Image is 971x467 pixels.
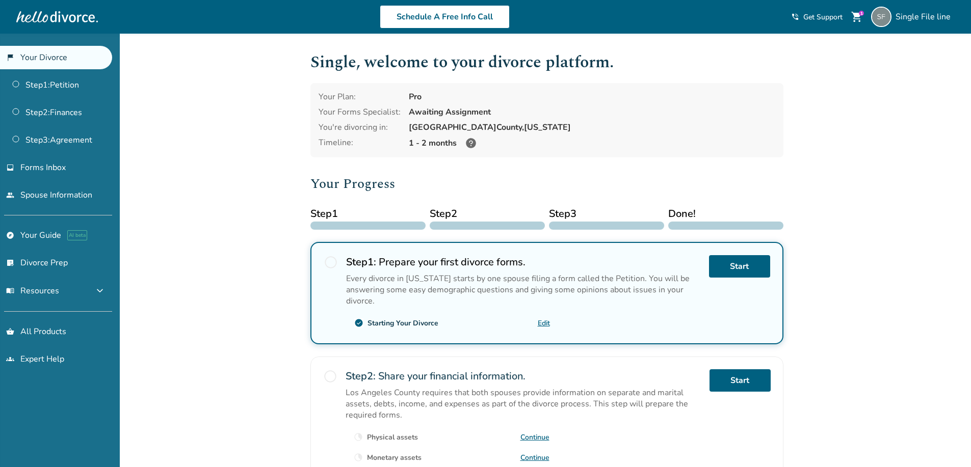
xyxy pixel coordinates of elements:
[409,137,775,149] div: 1 - 2 months
[319,106,401,118] div: Your Forms Specialist:
[354,318,363,327] span: check_circle
[324,255,338,269] span: radio_button_unchecked
[346,273,701,307] p: Every divorce in [US_STATE] starts by one spouse filing a form called the Petition. You will be a...
[6,259,14,267] span: list_alt_check
[709,255,770,278] a: Start
[380,5,510,29] a: Schedule A Free Info Call
[520,453,549,462] a: Continue
[896,11,955,22] span: Single File line
[310,50,783,75] h1: Single , welcome to your divorce platform.
[851,11,863,23] span: shopping_cart
[20,162,66,173] span: Forms Inbox
[803,12,843,22] span: Get Support
[367,432,418,442] div: Physical assets
[549,206,664,222] span: Step 3
[310,206,426,222] span: Step 1
[354,453,363,462] span: clock_loader_40
[6,53,14,62] span: flag_2
[791,12,843,22] a: phone_in_talkGet Support
[6,163,14,172] span: inbox
[920,418,971,467] iframe: Chat Widget
[538,318,550,328] a: Edit
[367,453,422,462] div: Monetary assets
[319,122,401,133] div: You're divorcing in:
[354,432,363,442] span: clock_loader_40
[346,387,701,421] p: Los Angeles County requires that both spouses provide information on separate and marital assets,...
[6,231,14,239] span: explore
[6,285,59,296] span: Resources
[710,369,771,392] a: Start
[6,327,14,336] span: shopping_basket
[520,432,549,442] a: Continue
[6,191,14,199] span: people
[859,11,864,16] div: 1
[323,369,337,383] span: radio_button_unchecked
[67,230,87,240] span: AI beta
[791,13,799,21] span: phone_in_talk
[6,355,14,363] span: groups
[668,206,783,222] span: Done!
[409,122,775,133] div: [GEOGRAPHIC_DATA] County, [US_STATE]
[319,91,401,102] div: Your Plan:
[319,137,401,149] div: Timeline:
[346,255,701,269] h2: Prepare your first divorce forms.
[310,174,783,194] h2: Your Progress
[94,285,106,297] span: expand_more
[346,369,376,383] strong: Step 2 :
[409,106,775,118] div: Awaiting Assignment
[871,7,891,27] img: singlefileline@hellodivorce.com
[346,369,701,383] h2: Share your financial information.
[346,255,376,269] strong: Step 1 :
[409,91,775,102] div: Pro
[430,206,545,222] span: Step 2
[368,318,438,328] div: Starting Your Divorce
[6,287,14,295] span: menu_book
